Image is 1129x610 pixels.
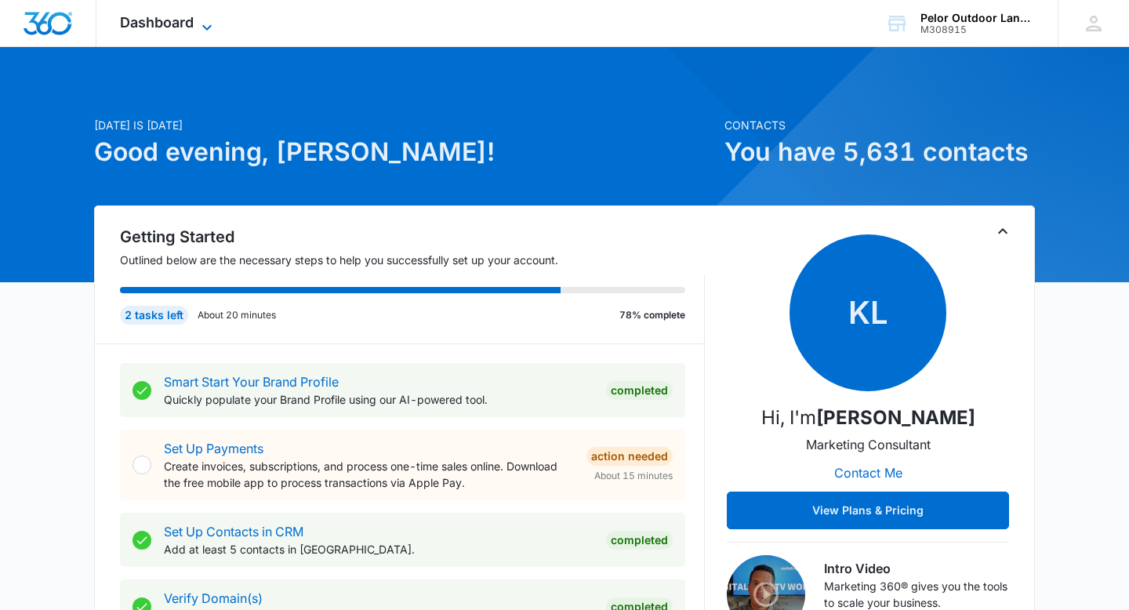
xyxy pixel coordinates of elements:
[164,374,339,390] a: Smart Start Your Brand Profile
[586,447,673,466] div: Action Needed
[594,469,673,483] span: About 15 minutes
[164,391,594,408] p: Quickly populate your Brand Profile using our AI-powered tool.
[920,12,1035,24] div: account name
[806,435,931,454] p: Marketing Consultant
[198,308,276,322] p: About 20 minutes
[993,222,1012,241] button: Toggle Collapse
[164,541,594,557] p: Add at least 5 contacts in [GEOGRAPHIC_DATA].
[164,441,263,456] a: Set Up Payments
[824,559,1009,578] h3: Intro Video
[761,404,975,432] p: Hi, I'm
[724,133,1035,171] h1: You have 5,631 contacts
[94,133,715,171] h1: Good evening, [PERSON_NAME]!
[727,492,1009,529] button: View Plans & Pricing
[920,24,1035,35] div: account id
[120,252,705,268] p: Outlined below are the necessary steps to help you successfully set up your account.
[120,306,188,325] div: 2 tasks left
[819,454,918,492] button: Contact Me
[816,406,975,429] strong: [PERSON_NAME]
[724,117,1035,133] p: Contacts
[790,234,946,391] span: KL
[164,590,263,606] a: Verify Domain(s)
[619,308,685,322] p: 78% complete
[94,117,715,133] p: [DATE] is [DATE]
[164,524,303,539] a: Set Up Contacts in CRM
[606,531,673,550] div: Completed
[120,14,194,31] span: Dashboard
[120,225,705,249] h2: Getting Started
[164,458,574,491] p: Create invoices, subscriptions, and process one-time sales online. Download the free mobile app t...
[606,381,673,400] div: Completed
